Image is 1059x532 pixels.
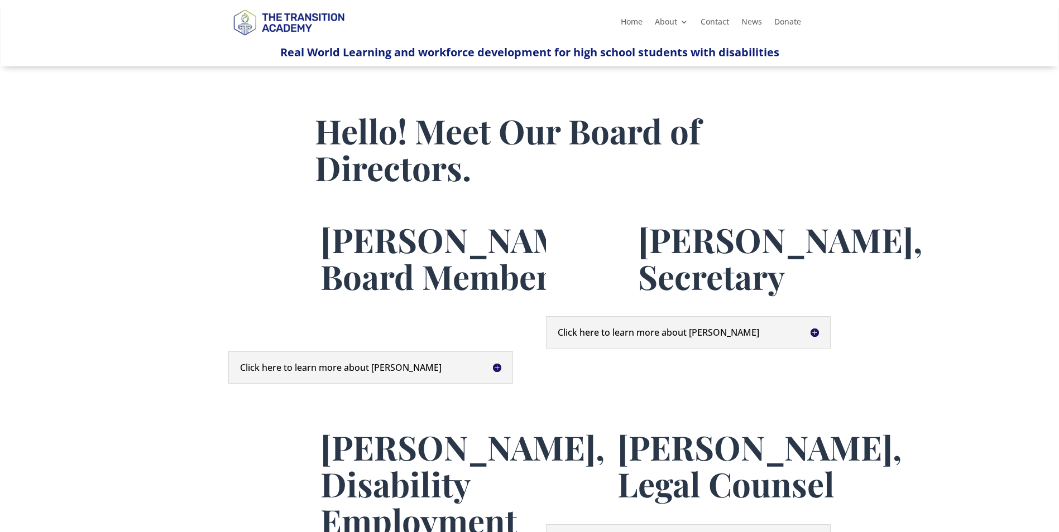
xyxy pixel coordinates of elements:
h5: Click here to learn more about [PERSON_NAME] [558,328,819,337]
a: Contact [701,18,729,30]
span: [PERSON_NAME], Board Member [320,217,605,298]
span: Real World Learning and workforce development for high school students with disabilities [280,45,779,60]
img: TTA Brand_TTA Primary Logo_Horizontal_Light BG [228,2,349,42]
span: [PERSON_NAME], Legal Counsel [617,424,902,506]
a: Home [621,18,643,30]
a: About [655,18,688,30]
a: News [741,18,762,30]
h5: Click here to learn more about [PERSON_NAME] [240,363,501,372]
span: Hello! Meet Our Board of Directors. [315,108,701,190]
a: Donate [774,18,801,30]
a: Logo-Noticias [228,33,349,44]
span: [PERSON_NAME], Secretary [638,217,922,298]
